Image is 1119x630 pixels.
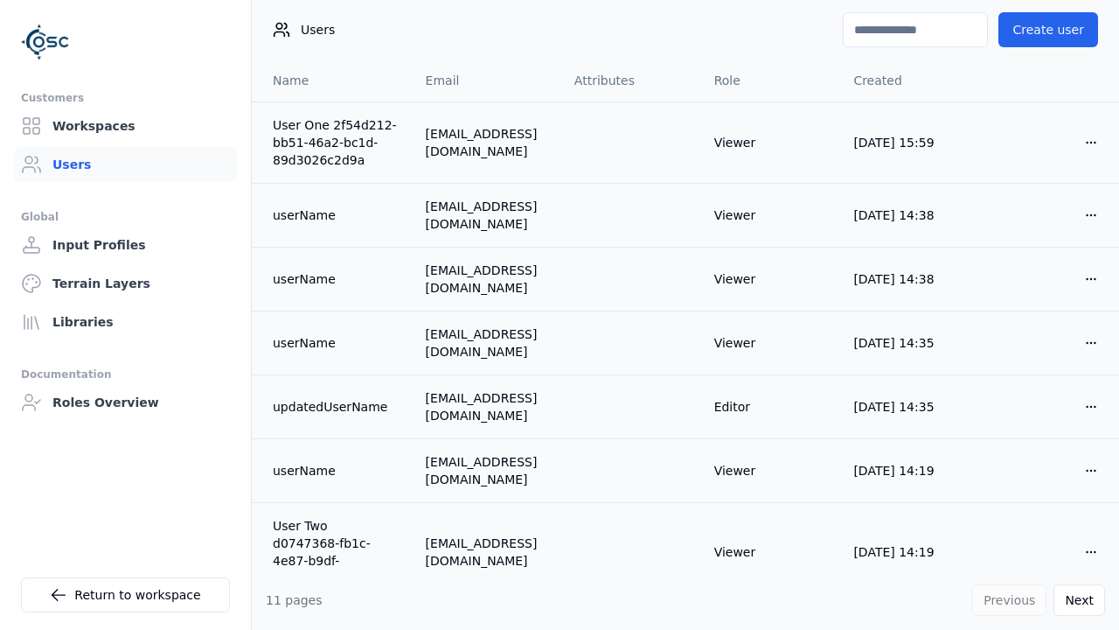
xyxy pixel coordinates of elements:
[560,59,700,101] th: Attributes
[998,12,1098,47] button: Create user
[714,206,826,224] div: Viewer
[1053,584,1105,616] button: Next
[853,334,965,352] div: [DATE] 14:35
[426,453,546,488] div: [EMAIL_ADDRESS][DOMAIN_NAME]
[853,134,965,151] div: [DATE] 15:59
[714,134,826,151] div: Viewer
[252,59,412,101] th: Name
[273,116,398,169] a: User One 2f54d212-bb51-46a2-bc1d-89d3026c2d9a
[853,270,965,288] div: [DATE] 14:38
[21,577,230,612] a: Return to workspace
[412,59,560,101] th: Email
[273,270,398,288] a: userName
[14,108,237,143] a: Workspaces
[426,325,546,360] div: [EMAIL_ADDRESS][DOMAIN_NAME]
[273,517,398,587] a: User Two d0747368-fb1c-4e87-b9df-5c8ebcafc153
[714,543,826,561] div: Viewer
[853,206,965,224] div: [DATE] 14:38
[714,270,826,288] div: Viewer
[14,266,237,301] a: Terrain Layers
[21,87,230,108] div: Customers
[853,398,965,416] div: [DATE] 14:35
[853,462,965,479] div: [DATE] 14:19
[426,535,546,570] div: [EMAIL_ADDRESS][DOMAIN_NAME]
[14,385,237,420] a: Roles Overview
[714,334,826,352] div: Viewer
[426,198,546,233] div: [EMAIL_ADDRESS][DOMAIN_NAME]
[426,262,546,297] div: [EMAIL_ADDRESS][DOMAIN_NAME]
[273,398,398,416] a: updatedUserName
[714,462,826,479] div: Viewer
[273,206,398,224] a: userName
[14,227,237,262] a: Input Profiles
[21,364,230,385] div: Documentation
[853,543,965,561] div: [DATE] 14:19
[273,462,398,479] a: userName
[14,147,237,182] a: Users
[714,398,826,416] div: Editor
[700,59,840,101] th: Role
[14,304,237,339] a: Libraries
[301,21,335,38] span: Users
[426,125,546,160] div: [EMAIL_ADDRESS][DOMAIN_NAME]
[839,59,979,101] th: Created
[266,593,323,607] span: 11 pages
[426,389,546,424] div: [EMAIL_ADDRESS][DOMAIN_NAME]
[21,206,230,227] div: Global
[21,17,70,66] img: Logo
[273,334,398,352] a: userName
